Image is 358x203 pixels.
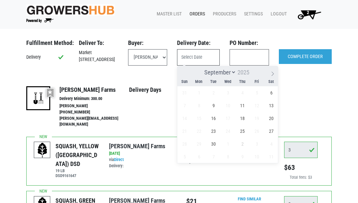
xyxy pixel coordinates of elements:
span: October 5, 2025 [178,150,191,163]
span: September 23, 2025 [207,125,220,137]
span: 2 [307,10,309,15]
li: [PERSON_NAME] [59,103,129,109]
a: Find Similar [238,196,261,201]
a: Producers [208,8,239,20]
h6: DSD9161647 [56,173,99,178]
a: Direct [114,157,124,162]
img: Cart [295,8,324,21]
h4: Delivery Days [129,86,183,93]
h3: Fulfillment Method: [26,39,69,47]
span: September 12, 2025 [251,99,263,112]
img: placeholder-variety-43d6402dacf2d531de610a020419775a.svg [34,142,51,158]
div: Delivery: [109,163,174,169]
img: 16-a7ead4628f8e1841ef7647162d388ade.png [26,86,50,110]
img: original-fc7597fdc6adbb9d0e2ae620e786d1a2.jpg [26,4,115,16]
input: Select Date [177,49,220,66]
div: Total fees: $3 [284,174,318,181]
img: Powered by Big Wheelbarrow [26,18,54,23]
span: September 27, 2025 [265,125,278,137]
span: September 28, 2025 [178,137,191,150]
span: September 24, 2025 [222,125,235,137]
span: Sun [177,80,191,84]
span: October 8, 2025 [222,150,235,163]
span: September 4, 2025 [236,86,249,99]
span: September 25, 2025 [236,125,249,137]
span: September 13, 2025 [265,99,278,112]
input: COMPLETE ORDER [279,49,332,64]
span: October 10, 2025 [251,150,263,163]
span: October 2, 2025 [236,137,249,150]
span: September 8, 2025 [193,99,206,112]
span: Sat [264,80,278,84]
div: SQUASH, YELLOW ([GEOGRAPHIC_DATA]) DSD [56,142,99,168]
h3: Delivery Date: [177,39,220,47]
a: Logout [265,8,289,20]
span: September 5, 2025 [251,86,263,99]
span: September 2, 2025 [207,86,220,99]
span: October 11, 2025 [265,150,278,163]
span: September 21, 2025 [178,125,191,137]
select: Month [201,68,236,76]
span: September 6, 2025 [265,86,278,99]
span: September 1, 2025 [193,86,206,99]
span: Mon [191,80,206,84]
span: October 6, 2025 [193,150,206,163]
a: Settings [239,8,265,20]
span: September 15, 2025 [193,112,206,125]
span: Thu [235,80,249,84]
span: September 3, 2025 [222,86,235,99]
span: September 18, 2025 [236,112,249,125]
li: [PERSON_NAME][EMAIL_ADDRESS][DOMAIN_NAME] [59,115,129,128]
span: September 22, 2025 [193,125,206,137]
span: September 10, 2025 [222,99,235,112]
h6: 19 LB [56,168,99,173]
span: September 29, 2025 [193,137,206,150]
div: via [109,157,174,169]
li: Delivery Minimum: 300.00 [59,96,129,102]
input: Qty [284,142,318,158]
span: September 30, 2025 [207,137,220,150]
span: October 3, 2025 [251,137,263,150]
span: October 4, 2025 [265,137,278,150]
a: Orders [184,8,208,20]
h3: Deliver To: [79,39,118,47]
span: September 14, 2025 [178,112,191,125]
span: September 7, 2025 [178,99,191,112]
div: Market [STREET_ADDRESS] [74,49,123,63]
a: 2 [289,8,326,21]
span: September 11, 2025 [236,99,249,112]
span: September 16, 2025 [207,112,220,125]
h3: Buyer: [128,39,168,47]
div: [DATE] [109,151,174,157]
span: October 1, 2025 [222,137,235,150]
span: October 9, 2025 [236,150,249,163]
span: Tue [206,80,220,84]
a: Master List [151,8,184,20]
span: September 20, 2025 [265,112,278,125]
span: August 31, 2025 [178,86,191,99]
span: September 9, 2025 [207,99,220,112]
h5: $63 [284,163,318,172]
h4: [PERSON_NAME] Farms [59,86,129,93]
span: Wed [220,80,235,84]
a: [PERSON_NAME] Farms [109,143,165,150]
span: September 26, 2025 [251,125,263,137]
span: Fri [249,80,264,84]
span: October 7, 2025 [207,150,220,163]
span: September 19, 2025 [251,112,263,125]
h3: PO Number: [230,39,269,47]
span: September 17, 2025 [222,112,235,125]
li: [PHONE_NUMBER] [59,109,129,115]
